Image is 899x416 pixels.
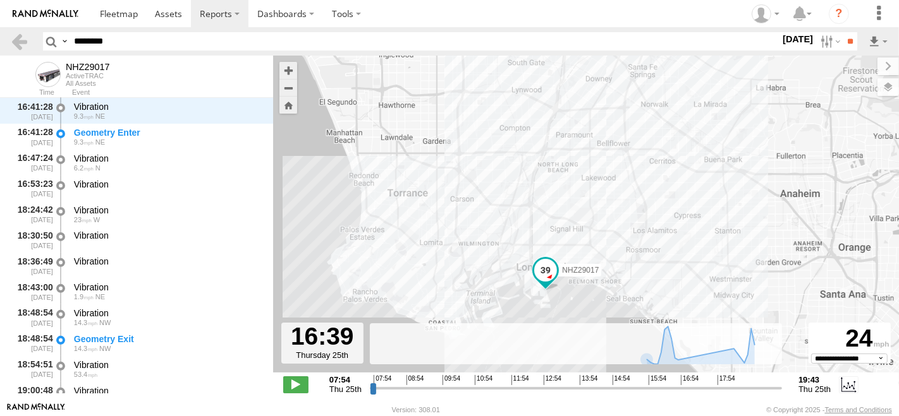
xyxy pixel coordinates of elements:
span: 9.3 [74,112,94,120]
div: Zulema McIntosch [747,4,784,23]
span: 14.3 [74,319,97,326]
div: Vibration [74,359,261,371]
i: ? [829,4,849,24]
div: Geometry Exit [74,333,261,345]
span: 6.2 [74,164,94,172]
a: Terms and Conditions [825,406,892,413]
span: 14:54 [613,375,630,385]
a: Visit our Website [7,403,65,416]
div: 19:00:48 [DATE] [10,383,54,407]
div: NHZ29017 - View Asset History [66,62,110,72]
span: 13:54 [580,375,597,385]
strong: 07:54 [329,375,362,384]
div: 24 [810,324,889,354]
span: 12:54 [544,375,561,385]
div: 18:30:50 [DATE] [10,229,54,252]
span: 07:54 [374,375,391,385]
div: Vibration [74,307,261,319]
div: Vibration [74,101,261,112]
span: Heading: 300 [99,345,111,352]
div: All Assets [66,80,110,87]
div: Vibration [74,179,261,190]
div: Vibration [74,230,261,241]
div: 16:41:28 [DATE] [10,99,54,122]
div: 18:36:49 [DATE] [10,254,54,277]
span: 16:54 [681,375,699,385]
span: 15:54 [649,375,666,385]
strong: 19:43 [798,375,831,384]
span: 14.3 [74,345,97,352]
span: 08:54 [407,375,424,385]
img: rand-logo.svg [13,9,78,18]
label: Search Filter Options [816,32,843,51]
div: 18:48:54 [DATE] [10,331,54,355]
span: Thu 25th Sep 2025 [798,384,831,394]
div: Geometry Enter [74,127,261,138]
span: 9.3 [74,138,94,146]
span: Heading: 275 [94,216,100,223]
div: Time [10,90,54,96]
div: Vibration [74,205,261,216]
div: Vibration [74,282,261,293]
span: 11:54 [511,375,529,385]
span: Heading: 300 [99,319,111,326]
div: © Copyright 2025 - [766,406,892,413]
span: 1.9 [74,293,94,300]
label: Search Query [59,32,70,51]
label: Play/Stop [283,376,309,393]
div: 16:47:24 [DATE] [10,151,54,174]
div: 18:43:00 [DATE] [10,280,54,303]
div: Event [72,90,273,96]
span: Heading: 2 [95,164,101,172]
div: Version: 308.01 [392,406,440,413]
span: Thu 25th Sep 2025 [329,384,362,394]
div: ActiveTRAC [66,72,110,80]
button: Zoom out [279,79,297,97]
div: 18:48:54 [DATE] [10,306,54,329]
span: 17:54 [718,375,735,385]
span: Heading: 27 [95,293,105,300]
span: Heading: 34 [95,112,105,120]
a: Back to previous Page [10,32,28,51]
label: [DATE] [780,32,816,46]
div: 18:24:42 [DATE] [10,203,54,226]
label: Export results as... [867,32,889,51]
div: Vibration [74,256,261,267]
span: 23 [74,216,92,223]
div: 16:53:23 [DATE] [10,177,54,200]
span: 10:54 [475,375,492,385]
button: Zoom in [279,62,297,79]
span: NHZ29017 [562,266,599,275]
div: Vibration [74,153,261,164]
button: Zoom Home [279,97,297,114]
div: 16:41:28 [DATE] [10,125,54,148]
span: 09:54 [443,375,460,385]
div: 18:54:51 [DATE] [10,357,54,381]
span: 53.4 [74,371,97,378]
div: Vibration [74,385,261,396]
span: Heading: 34 [95,138,105,146]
